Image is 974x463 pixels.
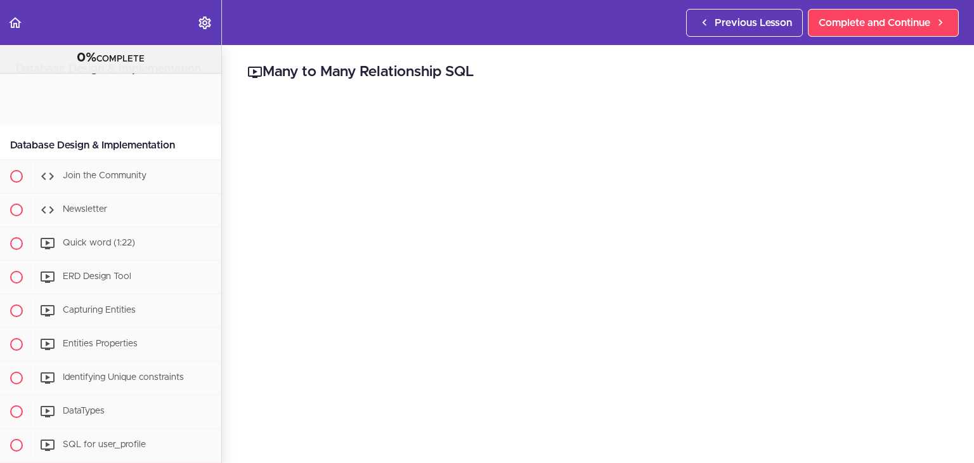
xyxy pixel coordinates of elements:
[715,15,792,30] span: Previous Lesson
[8,15,23,30] svg: Back to course curriculum
[16,50,205,67] div: COMPLETE
[197,15,212,30] svg: Settings Menu
[63,407,105,415] span: DataTypes
[63,339,138,348] span: Entities Properties
[63,306,136,315] span: Capturing Entities
[808,9,959,37] a: Complete and Continue
[63,440,146,449] span: SQL for user_profile
[63,373,184,382] span: Identifying Unique constraints
[77,51,96,64] span: 0%
[63,272,131,281] span: ERD Design Tool
[247,62,949,83] h2: Many to Many Relationship SQL
[686,9,803,37] a: Previous Lesson
[819,15,930,30] span: Complete and Continue
[63,238,135,247] span: Quick word (1:22)
[63,205,107,214] span: Newsletter
[63,171,146,180] span: Join the Community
